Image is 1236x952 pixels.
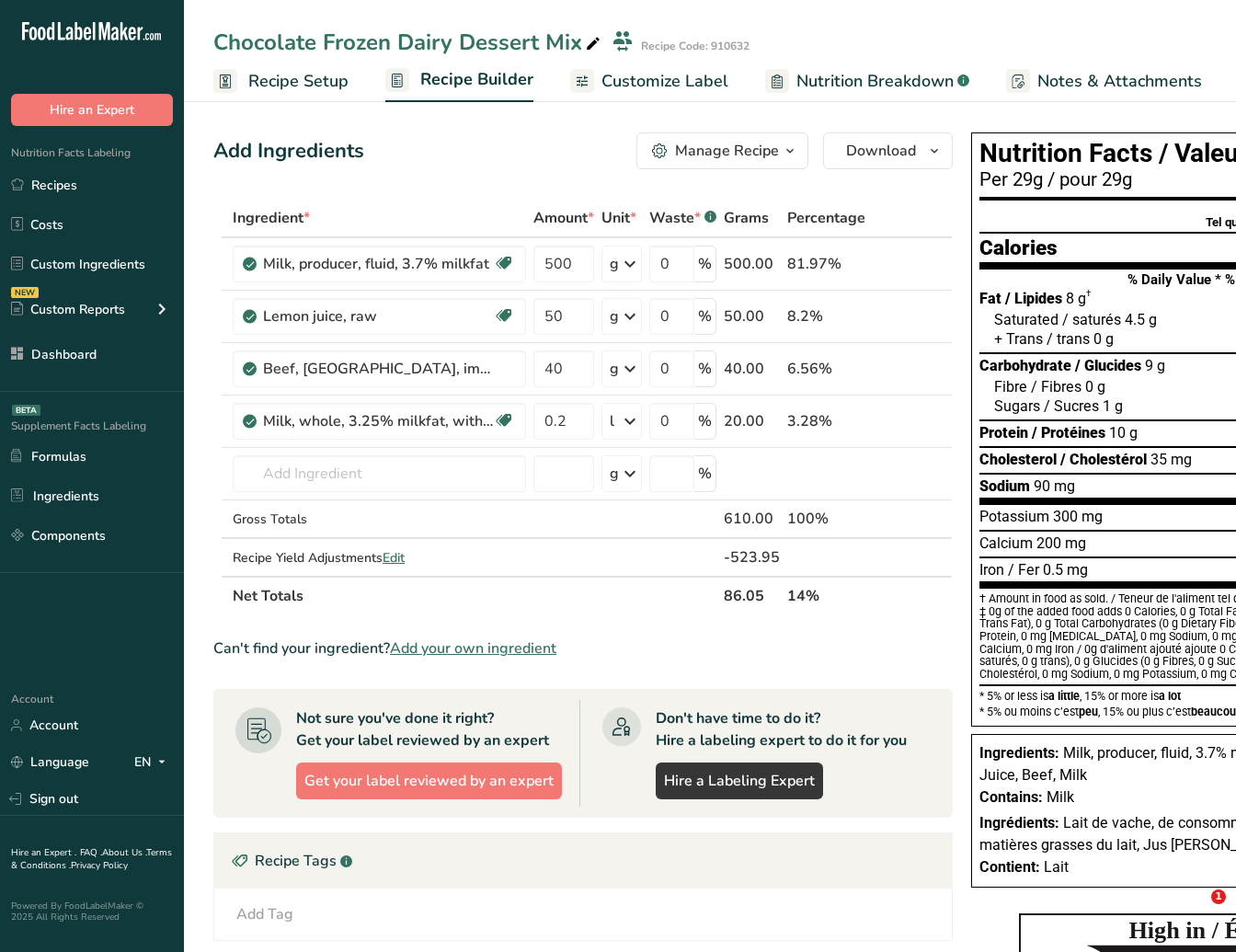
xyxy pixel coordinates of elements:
[636,132,808,169] button: Manage Recipe
[787,305,865,327] div: 8.2%
[1047,788,1074,806] span: Milk
[724,253,780,275] div: 500.00
[601,207,636,229] span: Unit
[1125,310,1157,329] span: 4.5 g
[263,305,493,327] div: Lemon juice, raw
[724,305,780,327] div: 50.00
[724,207,769,229] span: Grams
[979,858,1040,876] span: Contient:
[213,136,364,166] div: Add Ingredients
[248,69,349,94] span: Recipe Setup
[11,300,125,319] div: Custom Reports
[1159,689,1181,703] span: a lot
[979,357,1071,374] span: Carbohydrate
[1043,560,1088,579] span: 0.5 mg
[1008,561,1039,579] span: / Fer
[979,788,1043,806] span: Contains:
[979,424,1028,442] span: Protein
[1103,396,1123,416] span: 1 g
[979,744,1059,762] span: Ingredients:
[1036,533,1086,553] span: 200 mg
[233,548,526,568] div: Recipe Yield Adjustments
[213,61,349,102] a: Recipe Setup
[641,38,750,54] div: Recipe Code: 910632
[1066,289,1092,308] span: 8 g
[1075,357,1141,374] span: / Glucides
[979,451,1057,468] span: Cholesterol
[994,397,1040,415] span: Sugars
[263,358,493,380] div: Beef, [GEOGRAPHIC_DATA], imported, flat, separable lean and fat, cooked, braised
[724,546,780,568] div: -523.95
[1032,424,1105,442] span: / Protéines
[979,290,1001,307] span: Fat
[724,410,780,432] div: 20.00
[765,61,969,102] a: Nutrition Breakdown
[12,405,40,416] div: BETA
[1037,69,1202,94] span: Notes & Attachments
[610,358,619,380] div: g
[601,69,728,94] span: Customize Label
[1031,378,1081,396] span: / Fibres
[610,463,619,485] div: g
[787,253,865,275] div: 81.97%
[1060,451,1147,468] span: / Cholestérol
[296,707,549,751] div: Not sure you've done it right? Get your label reviewed by an expert
[656,707,907,751] div: Don't have time to do it? Hire a labeling expert to do it for you
[11,287,39,298] div: NEW
[1044,858,1069,876] span: Lait
[420,67,533,92] span: Recipe Builder
[1079,705,1098,718] span: peu
[134,751,173,774] div: EN
[787,410,865,432] div: 3.28%
[1109,423,1138,442] span: 10 g
[296,763,562,799] button: Get your label reviewed by an expert
[385,59,533,103] a: Recipe Builder
[11,746,89,778] a: Language
[233,455,526,492] input: Add Ingredient
[102,846,146,859] a: About Us .
[979,534,1033,552] span: Calcium
[787,508,865,530] div: 100%
[1173,889,1218,934] iframe: Intercom live chat
[796,69,954,94] span: Nutrition Breakdown
[1086,289,1092,308] span: †
[263,253,493,275] div: Milk, producer, fluid, 3.7% milkfat
[80,846,102,859] a: FAQ .
[1006,61,1202,102] a: Notes & Attachments
[11,94,173,126] button: Hire an Expert
[214,833,952,889] div: Recipe Tags
[233,510,526,529] div: Gross Totals
[229,576,720,614] th: Net Totals
[11,846,172,872] a: Terms & Conditions .
[263,410,493,432] div: Milk, whole, 3.25% milkfat, without added vitamin A and [MEDICAL_DATA]
[1047,330,1090,348] span: / trans
[1053,507,1103,526] span: 300 mg
[213,26,604,59] div: Chocolate Frozen Dairy Dessert Mix
[11,846,76,859] a: Hire an Expert .
[383,549,405,567] span: Edit
[570,61,728,102] a: Customize Label
[787,358,865,380] div: 6.56%
[979,508,1049,525] span: Potassium
[1085,377,1105,396] span: 0 g
[610,253,619,275] div: g
[823,132,953,169] button: Download
[390,637,556,660] span: Add your own ingredient
[236,903,293,925] div: Add Tag
[649,207,716,229] div: Waste
[994,378,1027,396] span: Fibre
[724,358,780,380] div: 40.00
[1093,329,1114,349] span: 0 g
[787,207,865,229] span: Percentage
[610,305,619,327] div: g
[1145,356,1165,375] span: 9 g
[994,330,1043,348] span: + Trans
[1048,689,1080,703] span: a little
[233,207,310,229] span: Ingredient
[1005,290,1062,307] span: / Lipides
[1034,476,1075,496] span: 90 mg
[979,561,1004,579] span: Iron
[610,410,614,432] div: l
[979,237,1058,258] div: Calories
[533,207,594,229] span: Amount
